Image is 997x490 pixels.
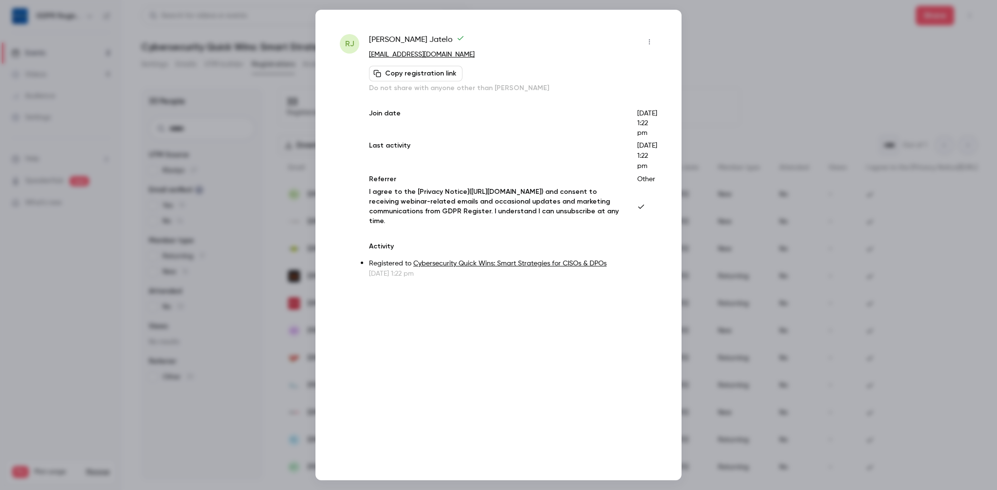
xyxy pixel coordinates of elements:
[369,66,462,81] button: Copy registration link
[369,242,657,251] p: Activity
[369,51,475,58] a: [EMAIL_ADDRESS][DOMAIN_NAME]
[369,34,464,50] span: [PERSON_NAME] Jatelo
[413,260,607,267] a: Cybersecurity Quick Wins: Smart Strategies for CISOs & DPOs
[369,83,657,93] p: Do not share with anyone other than [PERSON_NAME]
[637,109,657,138] p: [DATE] 1:22 pm
[369,187,622,226] p: I agree to the [Privacy Notice]([URL][DOMAIN_NAME]) and consent to receiving webinar-related emai...
[369,174,622,184] p: Referrer
[369,141,622,171] p: Last activity
[345,38,354,50] span: RJ
[637,174,657,184] p: Other
[369,269,657,279] p: [DATE] 1:22 pm
[637,142,657,170] span: [DATE] 1:22 pm
[369,109,622,138] p: Join date
[369,259,657,269] p: Registered to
